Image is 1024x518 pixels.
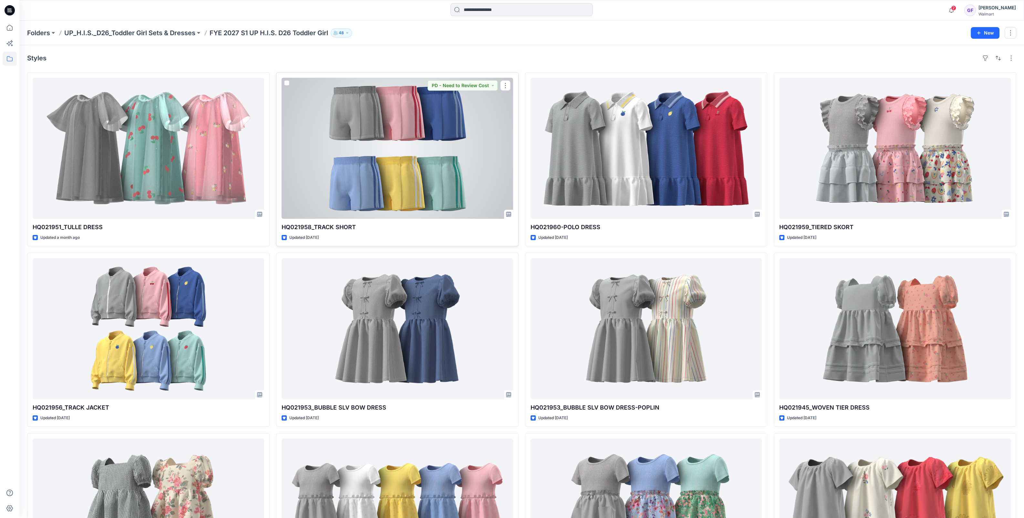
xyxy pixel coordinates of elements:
span: 2 [951,5,956,11]
div: Walmart [978,12,1016,16]
a: Folders [27,28,50,37]
p: 48 [339,29,344,36]
p: HQ021960-POLO DRESS [531,223,762,232]
p: Updated [DATE] [787,415,816,422]
a: HQ021953_BUBBLE SLV BOW DRESS-POPLIN [531,258,762,399]
h4: Styles [27,54,47,62]
a: HQ021960-POLO DRESS [531,78,762,219]
p: Updated [DATE] [40,415,70,422]
p: HQ021956_TRACK JACKET [33,403,264,412]
div: [PERSON_NAME] [978,4,1016,12]
p: Updated [DATE] [787,234,816,241]
button: New [971,27,999,39]
a: HQ021953_BUBBLE SLV BOW DRESS [282,258,513,399]
p: HQ021958_TRACK SHORT [282,223,513,232]
p: HQ021945_WOVEN TIER DRESS [779,403,1011,412]
a: HQ021958_TRACK SHORT [282,78,513,219]
a: HQ021956_TRACK JACKET [33,258,264,399]
a: HQ021951_TULLE DRESS [33,78,264,219]
p: Updated [DATE] [538,415,568,422]
p: HQ021951_TULLE DRESS [33,223,264,232]
p: FYE 2027 S1 UP H.I.S. D26 Toddler Girl [210,28,328,37]
a: HQ021945_WOVEN TIER DRESS [779,258,1011,399]
p: HQ021953_BUBBLE SLV BOW DRESS-POPLIN [531,403,762,412]
p: HQ021959_TIERED SKORT [779,223,1011,232]
p: Updated a month ago [40,234,80,241]
p: Updated [DATE] [289,234,319,241]
a: HQ021959_TIERED SKORT [779,78,1011,219]
p: HQ021953_BUBBLE SLV BOW DRESS [282,403,513,412]
p: Updated [DATE] [289,415,319,422]
button: 48 [331,28,352,37]
a: UP_H.I.S._D26_Toddler Girl Sets & Dresses [64,28,195,37]
p: Updated [DATE] [538,234,568,241]
div: GF [964,5,976,16]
